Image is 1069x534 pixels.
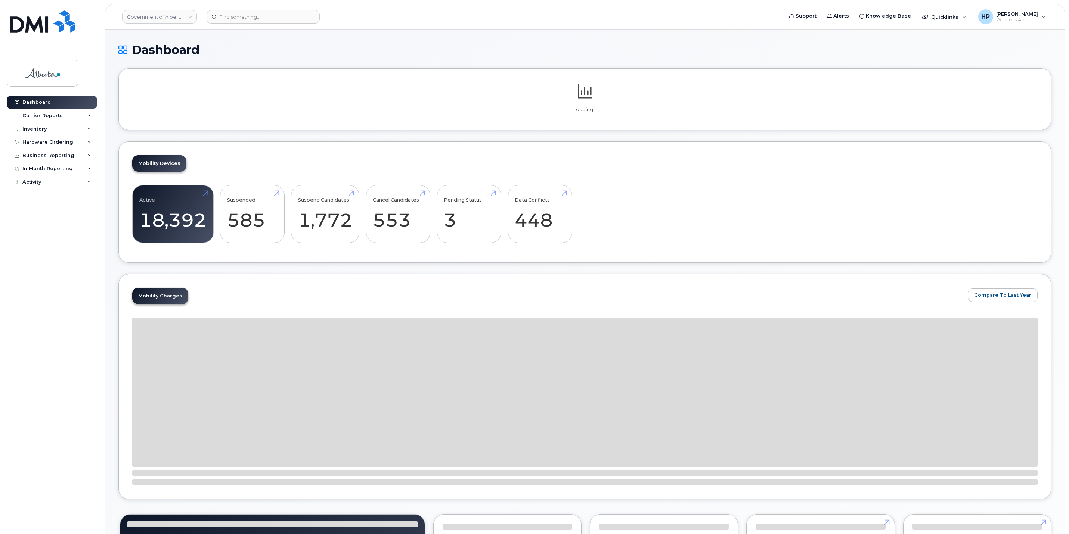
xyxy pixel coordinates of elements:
[515,190,565,239] a: Data Conflicts 448
[132,288,188,304] a: Mobility Charges
[968,288,1038,302] button: Compare To Last Year
[444,190,494,239] a: Pending Status 3
[974,291,1031,299] span: Compare To Last Year
[132,155,186,172] a: Mobility Devices
[118,43,1051,56] h1: Dashboard
[227,190,278,239] a: Suspended 585
[298,190,353,239] a: Suspend Candidates 1,772
[139,190,207,239] a: Active 18,392
[132,106,1038,113] p: Loading...
[373,190,423,239] a: Cancel Candidates 553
